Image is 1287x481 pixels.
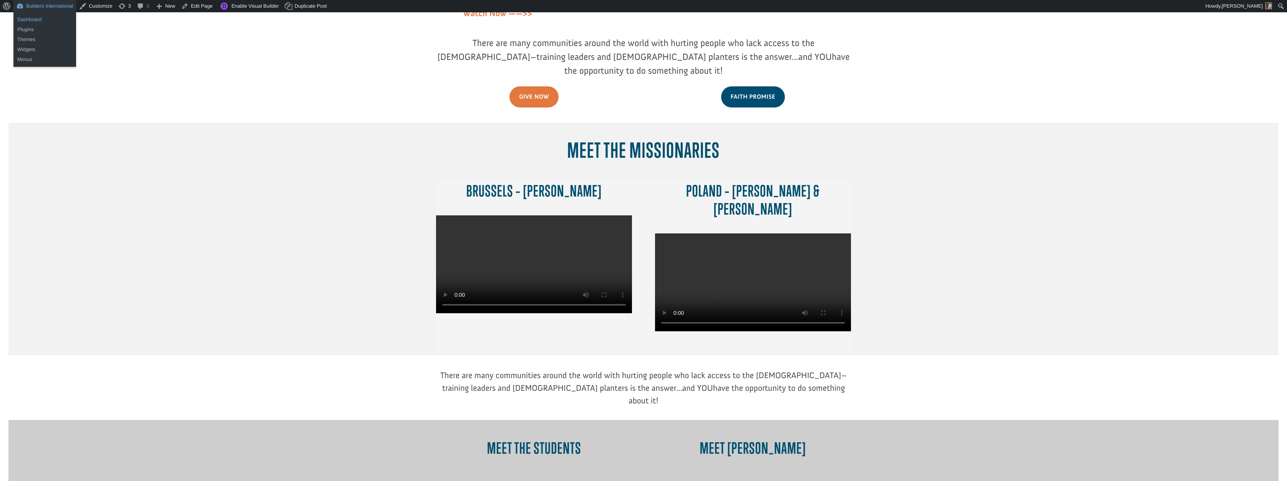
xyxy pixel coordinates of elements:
[530,51,536,63] span: –
[509,86,559,107] a: Give Now
[721,86,785,107] a: Faith Promise
[13,55,76,64] a: Menus
[629,383,845,406] span: have the opportunity to do something about it!
[13,35,76,45] a: Themes
[463,8,532,18] strong: Watch Now ——>>
[436,182,632,204] h3: Brussels – [PERSON_NAME]
[655,182,851,222] h3: Poland – [PERSON_NAME] & [PERSON_NAME]
[13,25,76,35] a: Plugins
[676,383,678,393] span: .
[841,370,847,380] span: –
[792,51,794,63] span: .
[564,51,850,76] span: have the opportunity to do something about it!
[13,32,76,67] ul: Builders International
[655,439,851,461] h3: Meet [PERSON_NAME]
[536,51,792,63] span: training leaders and [DEMOGRAPHIC_DATA] planters is the answer
[678,383,713,393] span: ..and YOU
[442,383,676,393] span: training leaders and [DEMOGRAPHIC_DATA] planters is the answer
[437,38,814,63] span: There are many communities around the world with hurting people who lack access to the [DEMOGRAPH...
[13,12,76,37] ul: Builders International
[440,370,841,380] span: There are many communities around the world with hurting people who lack access to the [DEMOGRAPH...
[13,45,76,55] a: Widgets
[436,439,632,461] h3: Meet The Students
[13,15,76,25] a: Dashboard
[794,51,832,63] span: ..and YOU
[436,138,851,166] h2: Meet The Missionaries
[1222,3,1263,9] span: [PERSON_NAME]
